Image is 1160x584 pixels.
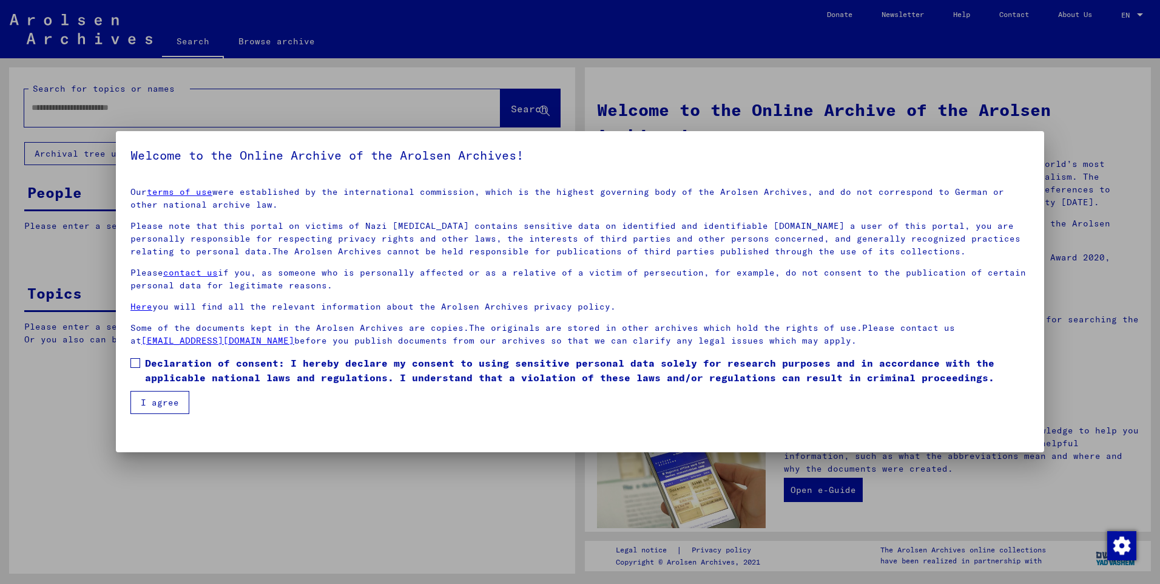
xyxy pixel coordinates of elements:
[163,267,218,278] a: contact us
[145,356,1030,385] span: Declaration of consent: I hereby declare my consent to using sensitive personal data solely for r...
[141,335,294,346] a: [EMAIL_ADDRESS][DOMAIN_NAME]
[130,300,1030,313] p: you will find all the relevant information about the Arolsen Archives privacy policy.
[130,267,1030,292] p: Please if you, as someone who is personally affected or as a relative of a victim of persecution,...
[130,186,1030,211] p: Our were established by the international commission, which is the highest governing body of the ...
[1107,531,1136,560] img: Change consent
[130,146,1030,165] h5: Welcome to the Online Archive of the Arolsen Archives!
[130,220,1030,258] p: Please note that this portal on victims of Nazi [MEDICAL_DATA] contains sensitive data on identif...
[130,322,1030,347] p: Some of the documents kept in the Arolsen Archives are copies.The originals are stored in other a...
[147,186,212,197] a: terms of use
[130,301,152,312] a: Here
[130,391,189,414] button: I agree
